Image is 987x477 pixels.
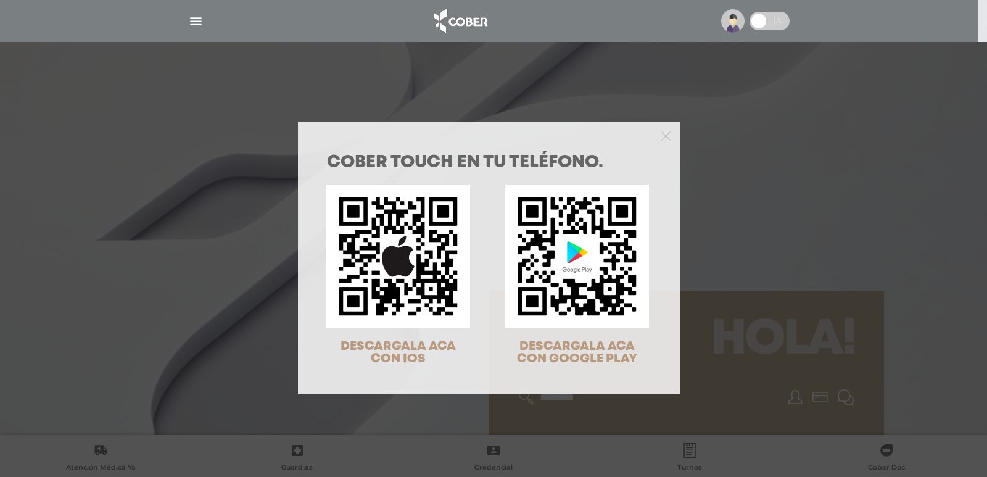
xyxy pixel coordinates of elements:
h1: COBER TOUCH en tu teléfono. [327,154,651,172]
span: DESCARGALA ACA CON GOOGLE PLAY [517,341,637,365]
button: Close [661,130,671,141]
img: qr-code [505,185,649,328]
span: DESCARGALA ACA CON IOS [341,341,456,365]
img: qr-code [326,185,470,328]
